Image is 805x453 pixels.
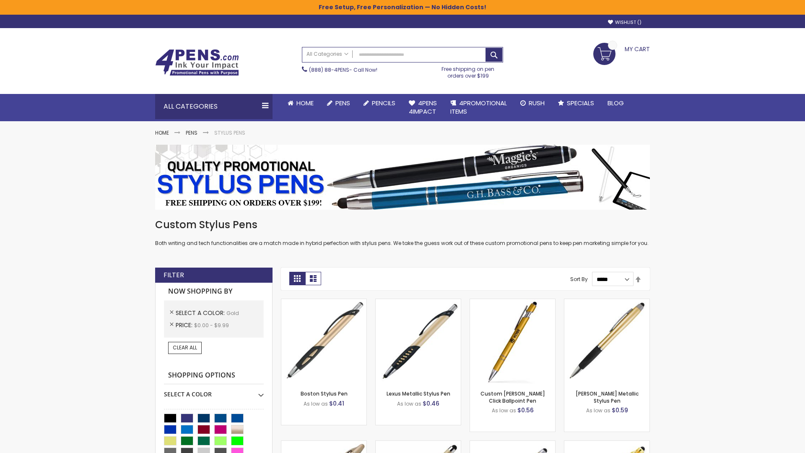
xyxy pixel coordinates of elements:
[309,66,349,73] a: (888) 88-4PENS
[376,299,461,306] a: Lexus Metallic Stylus Pen-Gold
[612,406,628,414] span: $0.59
[402,94,444,121] a: 4Pens4impact
[304,400,328,407] span: As low as
[450,99,507,116] span: 4PROMOTIONAL ITEMS
[281,94,320,112] a: Home
[564,440,649,448] a: I-Stylus-Slim-Gold-Gold
[281,440,366,448] a: Twist Highlighter-Pen Stylus Combo-Gold
[433,62,504,79] div: Free shipping on pen orders over $199
[173,344,197,351] span: Clear All
[155,218,650,232] h1: Custom Stylus Pens
[302,47,353,61] a: All Categories
[480,390,545,404] a: Custom [PERSON_NAME] Click Ballpoint Pen
[164,271,184,280] strong: Filter
[564,299,649,306] a: Lory Metallic Stylus Pen-Gold
[397,400,421,407] span: As low as
[567,99,594,107] span: Specials
[470,299,555,306] a: Custom Alex II Click Ballpoint Pen-Gold
[186,129,197,136] a: Pens
[372,99,395,107] span: Pencils
[176,321,194,329] span: Price
[517,406,534,414] span: $0.56
[296,99,314,107] span: Home
[551,94,601,112] a: Specials
[423,399,439,408] span: $0.46
[176,309,226,317] span: Select A Color
[155,49,239,76] img: 4Pens Custom Pens and Promotional Products
[226,310,239,317] span: Gold
[570,276,588,283] label: Sort By
[306,51,348,57] span: All Categories
[168,342,202,354] a: Clear All
[164,384,264,398] div: Select A Color
[608,99,624,107] span: Blog
[608,19,641,26] a: Wishlist
[376,299,461,384] img: Lexus Metallic Stylus Pen-Gold
[576,390,639,404] a: [PERSON_NAME] Metallic Stylus Pen
[514,94,551,112] a: Rush
[320,94,357,112] a: Pens
[444,94,514,121] a: 4PROMOTIONALITEMS
[214,129,245,136] strong: Stylus Pens
[409,99,437,116] span: 4Pens 4impact
[309,66,377,73] span: - Call Now!
[376,440,461,448] a: Islander Softy Metallic Gel Pen with Stylus-Gold
[164,283,264,300] strong: Now Shopping by
[155,94,273,119] div: All Categories
[301,390,348,397] a: Boston Stylus Pen
[281,299,366,306] a: Boston Stylus Pen-Gold
[492,407,516,414] span: As low as
[194,322,229,329] span: $0.00 - $9.99
[281,299,366,384] img: Boston Stylus Pen-Gold
[470,299,555,384] img: Custom Alex II Click Ballpoint Pen-Gold
[155,145,650,210] img: Stylus Pens
[335,99,350,107] span: Pens
[564,299,649,384] img: Lory Metallic Stylus Pen-Gold
[164,367,264,385] strong: Shopping Options
[155,218,650,247] div: Both writing and tech functionalities are a match made in hybrid perfection with stylus pens. We ...
[329,399,344,408] span: $0.41
[387,390,450,397] a: Lexus Metallic Stylus Pen
[529,99,545,107] span: Rush
[601,94,631,112] a: Blog
[470,440,555,448] a: Cali Custom Stylus Gel pen-Gold
[155,129,169,136] a: Home
[289,272,305,285] strong: Grid
[357,94,402,112] a: Pencils
[586,407,610,414] span: As low as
